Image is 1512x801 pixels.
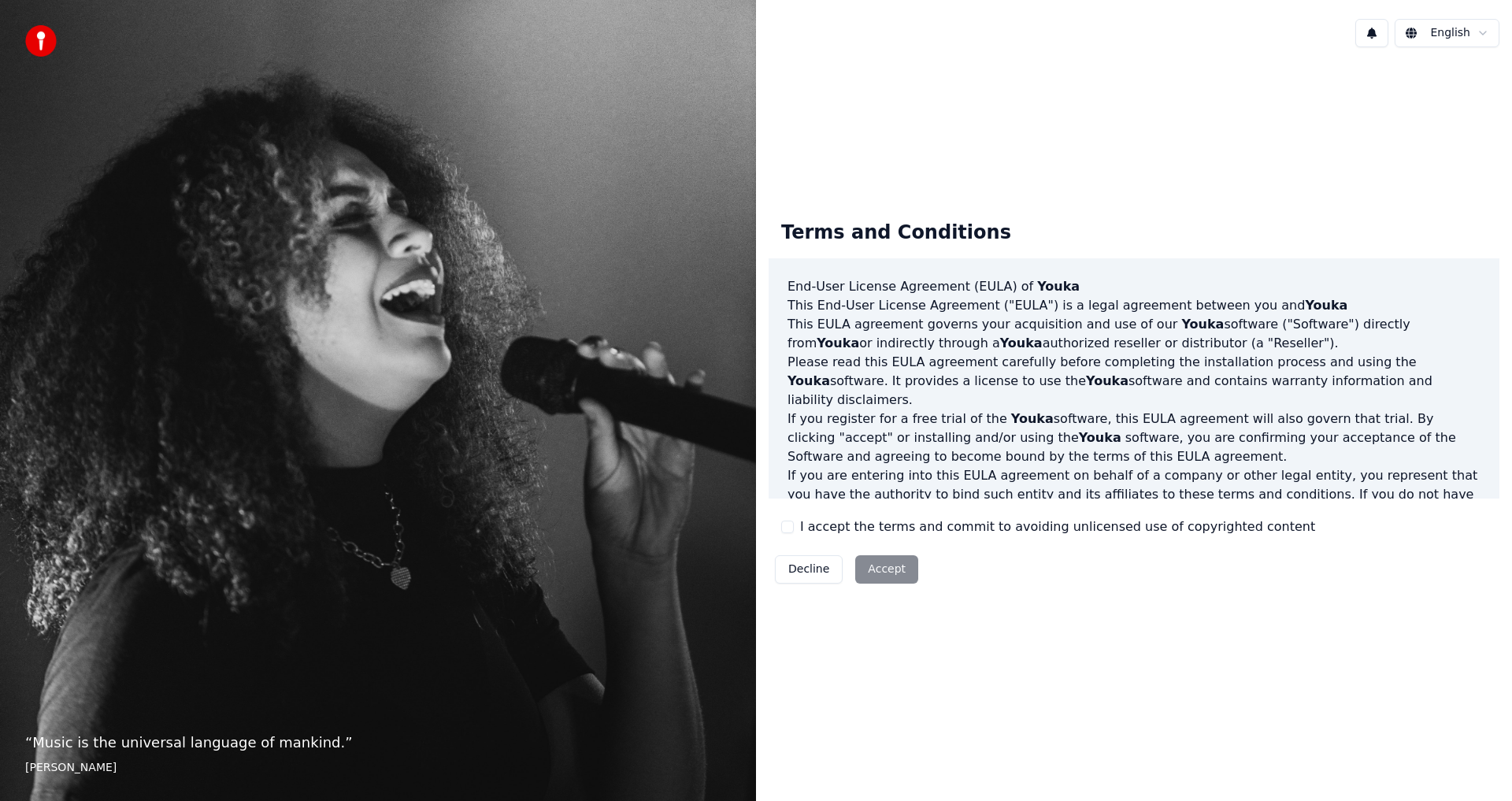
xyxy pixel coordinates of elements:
[25,732,731,754] p: “ Music is the universal language of mankind. ”
[1000,336,1043,350] span: Youka
[787,277,1480,296] h3: End-User License Agreement (EULA) of
[1079,430,1121,445] span: Youka
[787,466,1480,542] p: If you are entering into this EULA agreement on behalf of a company or other legal entity, you re...
[1011,411,1054,426] span: Youka
[1181,317,1224,332] span: Youka
[1086,373,1128,388] span: Youka
[787,373,830,388] span: Youka
[769,208,1024,258] div: Terms and Conditions
[817,336,859,350] span: Youka
[787,296,1480,315] p: This End-User License Agreement ("EULA") is a legal agreement between you and
[787,410,1480,466] p: If you register for a free trial of the software, this EULA agreement will also govern that trial...
[800,517,1315,536] label: I accept the terms and commit to avoiding unlicensed use of copyrighted content
[25,25,57,57] img: youka
[775,555,843,584] button: Decline
[25,760,731,776] footer: [PERSON_NAME]
[1037,279,1080,294] span: Youka
[1305,298,1347,313] span: Youka
[787,315,1480,353] p: This EULA agreement governs your acquisition and use of our software ("Software") directly from o...
[787,353,1480,410] p: Please read this EULA agreement carefully before completing the installation process and using th...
